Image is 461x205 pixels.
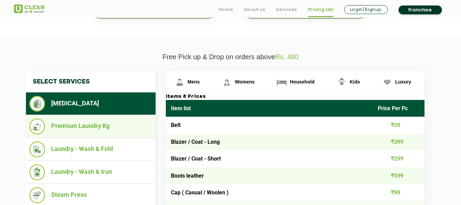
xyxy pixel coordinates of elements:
[336,76,348,88] img: Kids
[166,100,373,117] th: Item list
[308,5,333,14] a: Pricing List
[174,76,186,88] img: Mens
[166,150,373,167] td: Blazer / Coat - Short
[373,184,424,201] td: ₹99
[29,118,45,134] img: Premium Laundry Kg
[276,76,288,88] img: Household
[373,117,424,133] td: ₹59
[29,187,45,203] img: Steam Press
[395,79,411,85] span: Luxury
[166,94,424,100] h3: Items & Prices
[26,71,156,92] h4: Select Services
[14,4,45,13] img: UClean Laundry and Dry Cleaning
[290,79,314,85] span: Household
[29,96,152,112] li: [MEDICAL_DATA]
[14,53,447,61] p: Free Pick up & Drop on orders above
[373,150,424,167] td: ₹299
[29,187,152,203] li: Steam Press
[29,164,152,180] li: Laundry - Wash & Iron
[166,184,373,201] td: Cap ( Casual / Woolen )
[373,167,424,184] td: ₹599
[166,117,373,133] td: Belt
[373,100,424,117] th: Price Per Pc
[29,141,152,157] li: Laundry - Wash & Fold
[276,5,297,14] a: Services
[29,141,45,157] img: Laundry - Wash & Fold
[244,5,265,14] a: About us
[166,133,373,150] td: Blazer / Coat - Long
[350,79,360,85] span: Kids
[29,164,45,180] img: Laundry - Wash & Iron
[188,79,200,85] span: Mens
[235,79,255,85] span: Womens
[166,167,373,184] td: Boots leather
[373,133,424,150] td: ₹399
[221,76,233,88] img: Womens
[399,5,442,14] a: Franchise
[344,5,388,14] a: Login/Signup
[219,5,233,14] a: Home
[381,76,393,88] img: Luxury
[29,118,152,134] li: Premium Laundry Kg
[29,96,45,112] img: Dry Cleaning
[275,53,299,61] span: Rs. 480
